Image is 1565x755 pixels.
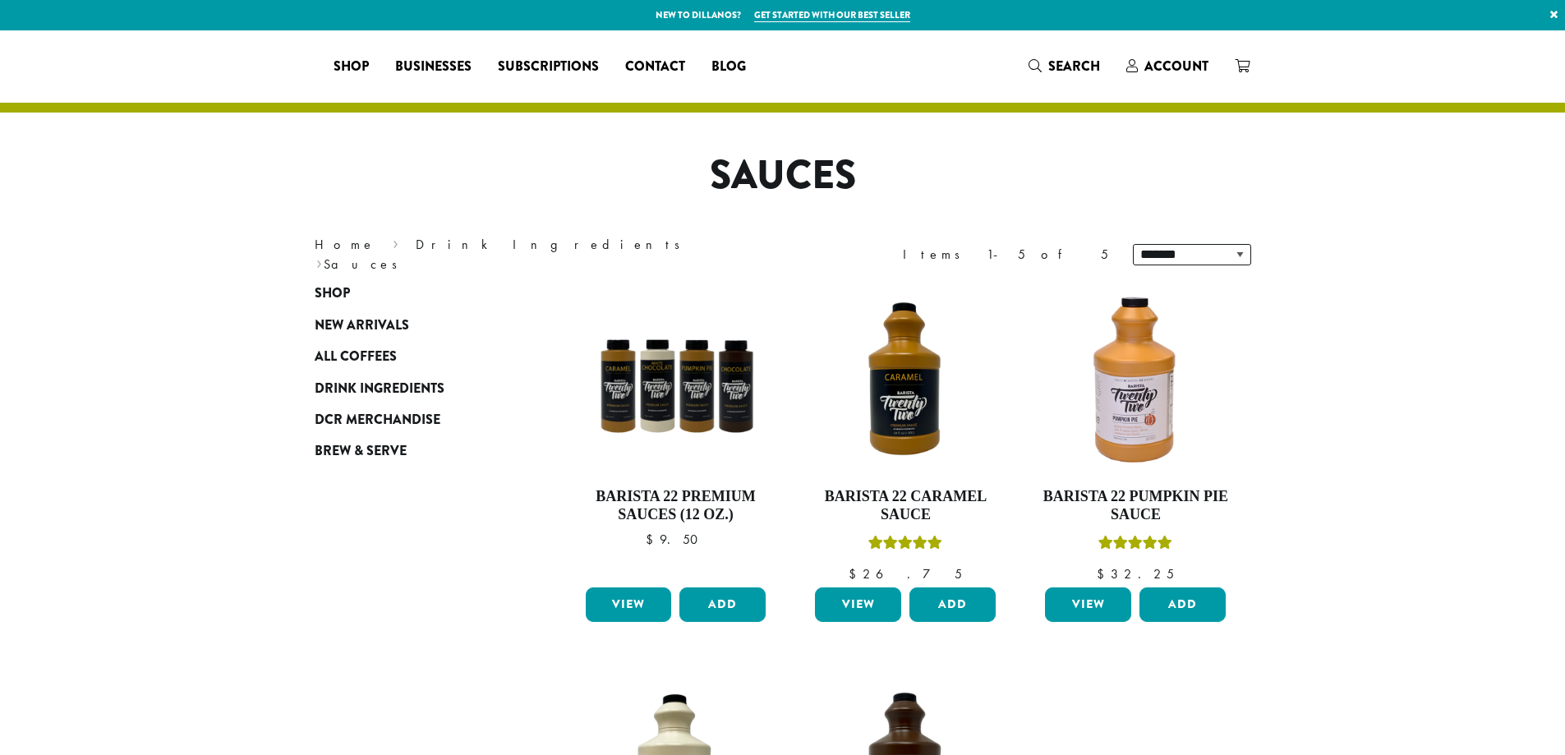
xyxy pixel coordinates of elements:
a: Shop [315,278,512,309]
h4: Barista 22 Pumpkin Pie Sauce [1041,488,1230,523]
a: Search [1015,53,1113,80]
bdi: 9.50 [646,531,706,548]
span: $ [646,531,660,548]
span: Search [1048,57,1100,76]
button: Add [1139,587,1226,622]
a: View [815,587,901,622]
span: Account [1144,57,1208,76]
div: Rated 5.00 out of 5 [1098,533,1172,558]
a: Home [315,236,375,253]
a: Drink Ingredients [416,236,691,253]
a: New Arrivals [315,310,512,341]
span: New Arrivals [315,315,409,336]
button: Add [679,587,766,622]
a: Barista 22 Premium Sauces (12 oz.) $9.50 [582,286,771,581]
div: Rated 5.00 out of 5 [868,533,942,558]
bdi: 32.25 [1097,565,1174,582]
span: Businesses [395,57,472,77]
span: Subscriptions [498,57,599,77]
a: Drink Ingredients [315,372,512,403]
img: B22-Caramel-Sauce_Stock-e1709240861679.png [811,286,1000,475]
span: Shop [315,283,350,304]
span: Drink Ingredients [315,379,444,399]
span: $ [849,565,863,582]
span: $ [1097,565,1111,582]
span: › [316,249,322,274]
span: Blog [711,57,746,77]
a: Barista 22 Caramel SauceRated 5.00 out of 5 $26.75 [811,286,1000,581]
a: All Coffees [315,341,512,372]
a: Shop [320,53,382,80]
a: View [1045,587,1131,622]
a: Brew & Serve [315,435,512,467]
nav: Breadcrumb [315,235,758,274]
span: Brew & Serve [315,441,407,462]
span: Shop [334,57,369,77]
bdi: 26.75 [849,565,962,582]
img: DP3239.64-oz.01.default.png [1041,286,1230,475]
h4: Barista 22 Premium Sauces (12 oz.) [582,488,771,523]
h1: Sauces [302,152,1264,200]
img: B22SauceSqueeze_All-300x300.png [581,286,770,475]
a: Get started with our best seller [754,8,910,22]
a: Barista 22 Pumpkin Pie SauceRated 5.00 out of 5 $32.25 [1041,286,1230,581]
span: DCR Merchandise [315,410,440,430]
span: Contact [625,57,685,77]
div: Items 1-5 of 5 [903,245,1108,265]
a: DCR Merchandise [315,404,512,435]
span: › [393,229,398,255]
h4: Barista 22 Caramel Sauce [811,488,1000,523]
span: All Coffees [315,347,397,367]
button: Add [909,587,996,622]
a: View [586,587,672,622]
